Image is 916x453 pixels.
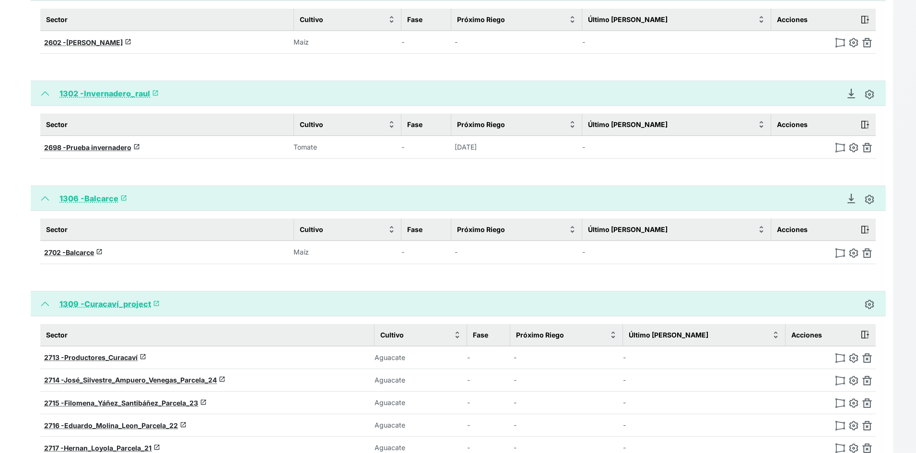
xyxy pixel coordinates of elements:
img: modify-polygon [835,248,845,258]
a: Descargar Recomendación de Riego en PDF [842,194,861,203]
span: [PERSON_NAME] [66,38,123,46]
td: Aguacate [375,414,467,437]
span: Productores_Curacaví [64,353,138,361]
span: Hernan_Loyola_Parcela_21 [64,444,152,452]
span: Próximo Riego [457,119,505,129]
span: Acciones [791,330,822,340]
img: sort [569,16,576,23]
td: - [623,391,786,414]
img: edit [849,398,858,408]
span: Fase [407,224,423,234]
p: - [514,420,566,430]
span: 2715 - [44,399,64,407]
td: - [401,136,451,159]
span: Cultivo [300,14,323,24]
span: 2713 - [44,353,64,361]
img: edit [849,443,858,453]
p: - [514,375,566,385]
td: - [623,414,786,437]
img: sort [388,16,395,23]
img: modify-polygon [835,38,845,47]
td: - [582,136,771,159]
img: delete [862,38,872,47]
span: launch [133,143,140,150]
a: 1306 -Balcarcelaunch [59,194,127,203]
img: sort [758,226,765,233]
p: [DATE] [455,142,507,152]
img: modify-polygon [835,443,845,453]
span: Fase [407,14,423,24]
img: sort [569,226,576,233]
a: 1302 -Invernadero_raullaunch [59,89,159,98]
a: 2714 -José_Silvestre_Ampuero_Venegas_Parcela_24launch [44,376,225,384]
a: 2716 -Eduardo_Molina_Leon_Parcela_22launch [44,421,187,430]
span: 1302 - [59,89,84,98]
span: Eduardo_Molina_Leon_Parcela_22 [64,421,178,430]
a: 2713 -Productores_Curacavílaunch [44,353,146,361]
span: launch [200,399,207,406]
img: delete [862,398,872,408]
span: 1309 - [59,299,84,309]
td: - [467,369,510,391]
span: Sector [46,119,68,129]
td: - [467,346,510,369]
img: edit [865,90,874,99]
span: 2716 - [44,421,64,430]
td: Maíz [294,31,401,54]
span: Sector [46,330,68,340]
span: José_Silvestre_Ampuero_Venegas_Parcela_24 [64,376,217,384]
img: delete [862,443,872,453]
span: Acciones [777,224,808,234]
span: 2714 - [44,376,64,384]
span: Filomena_Yáñez_Santibáñez_Parcela_23 [64,399,198,407]
td: Aguacate [375,391,467,414]
img: action [860,330,870,339]
span: Cultivo [380,330,404,340]
td: - [582,241,771,264]
td: Maíz [294,241,401,264]
button: 1309 -Curacaví_projectlaunch [31,291,886,316]
td: - [467,414,510,437]
span: Sector [46,14,68,24]
span: launch [96,248,103,255]
img: sort [569,121,576,128]
img: action [860,225,870,234]
span: 1306 - [59,194,84,203]
p: - [455,247,507,257]
p: - [514,398,566,407]
img: delete [862,353,872,363]
td: - [401,241,451,264]
img: action [860,15,870,24]
span: Último [PERSON_NAME] [588,119,668,129]
img: edit [849,143,858,152]
span: launch [180,421,187,428]
img: sort [772,331,779,338]
button: 1306 -Balcarcelaunch [31,186,886,211]
td: Aguacate [375,346,467,369]
a: 2715 -Filomena_Yáñez_Santibáñez_Parcela_23launch [44,399,207,407]
img: edit [849,38,858,47]
p: - [455,37,507,47]
img: modify-polygon [835,376,845,385]
span: 2702 - [44,248,66,256]
span: launch [125,38,131,45]
span: 2698 - [44,143,66,151]
span: launch [140,353,146,360]
a: Descargar Recomendación de Riego en PDF [842,89,861,98]
img: sort [388,226,395,233]
img: delete [862,143,872,152]
img: edit [865,300,874,309]
span: launch [152,90,159,96]
img: modify-polygon [835,353,845,363]
img: modify-polygon [835,143,845,152]
span: Próximo Riego [516,330,564,340]
span: launch [219,376,225,383]
span: launch [153,300,160,307]
a: 2698 -Prueba invernaderolaunch [44,143,140,151]
img: modify-polygon [835,398,845,408]
span: Balcarce [66,248,94,256]
img: edit [849,353,858,363]
p: - [514,353,566,362]
span: Último [PERSON_NAME] [629,330,708,340]
td: - [467,391,510,414]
